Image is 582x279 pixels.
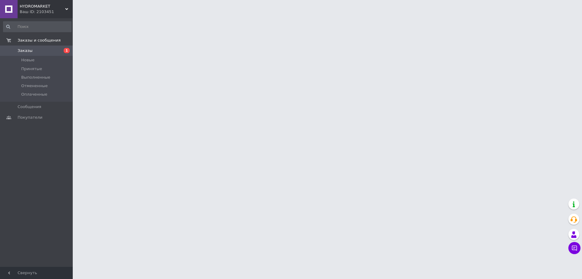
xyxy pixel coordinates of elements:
span: Отмененные [21,83,48,89]
div: Ваш ID: 2103451 [20,9,73,15]
span: Оплаченные [21,92,47,97]
span: HYDROMARKET [20,4,65,9]
span: Выполненные [21,75,50,80]
span: Новые [21,57,35,63]
span: Заказы [18,48,32,53]
span: Покупатели [18,115,42,120]
span: 1 [64,48,70,53]
span: Заказы и сообщения [18,38,61,43]
span: Сообщения [18,104,41,110]
button: Чат с покупателем [568,242,580,254]
input: Поиск [3,21,72,32]
span: Принятые [21,66,42,72]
